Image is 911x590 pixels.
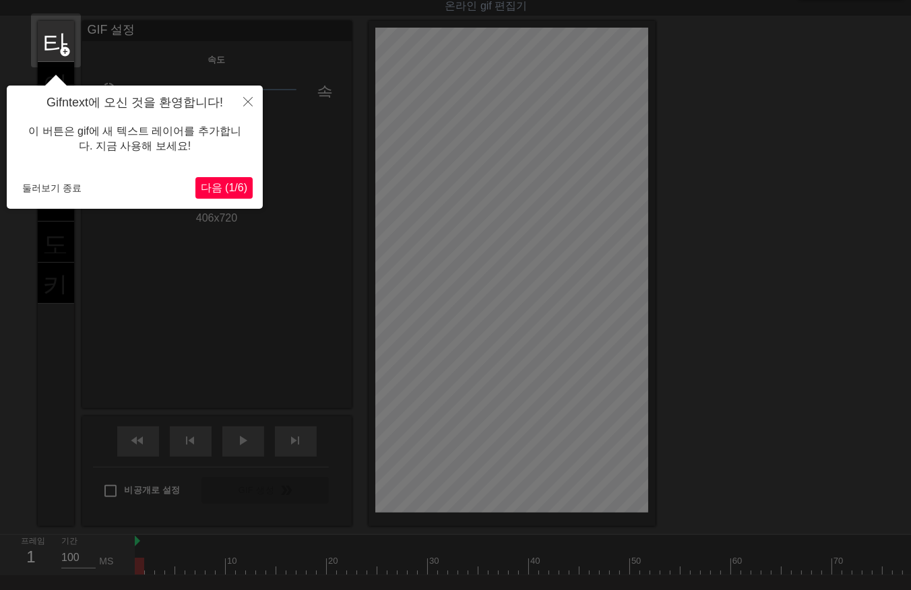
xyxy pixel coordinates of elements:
[195,177,253,199] button: 다음
[201,182,247,193] span: 다음 (1/6)
[233,86,263,117] button: 닫다
[17,110,253,168] div: 이 버튼은 gif에 새 텍스트 레이어를 추가합니다. 지금 사용해 보세요!
[17,96,253,110] h4: Gifntext에 오신 것을 환영합니다!
[17,178,87,198] button: 둘러보기 종료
